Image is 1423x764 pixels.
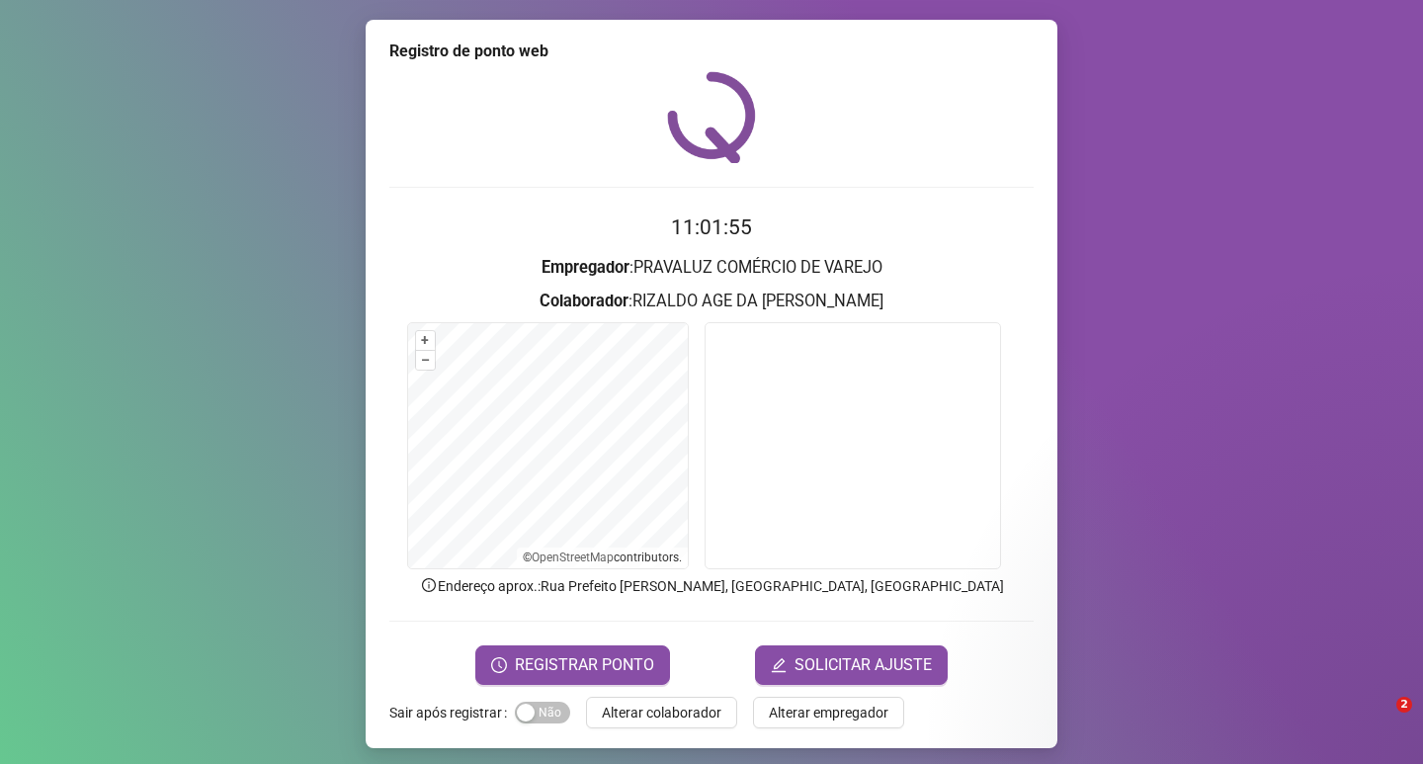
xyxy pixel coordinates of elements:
button: REGISTRAR PONTO [475,645,670,685]
p: Endereço aprox. : Rua Prefeito [PERSON_NAME], [GEOGRAPHIC_DATA], [GEOGRAPHIC_DATA] [389,575,1034,597]
div: Registro de ponto web [389,40,1034,63]
span: REGISTRAR PONTO [515,653,654,677]
iframe: Intercom live chat [1356,697,1403,744]
button: Alterar colaborador [586,697,737,728]
span: Alterar empregador [769,702,888,723]
span: info-circle [420,576,438,594]
button: Alterar empregador [753,697,904,728]
h3: : RIZALDO AGE DA [PERSON_NAME] [389,289,1034,314]
span: clock-circle [491,657,507,673]
span: SOLICITAR AJUSTE [795,653,932,677]
span: 2 [1396,697,1412,713]
a: OpenStreetMap [532,551,614,564]
label: Sair após registrar [389,697,515,728]
span: edit [771,657,787,673]
img: QRPoint [667,71,756,163]
button: editSOLICITAR AJUSTE [755,645,948,685]
strong: Colaborador [540,292,628,310]
button: – [416,351,435,370]
li: © contributors. [523,551,682,564]
strong: Empregador [542,258,629,277]
time: 11:01:55 [671,215,752,239]
span: Alterar colaborador [602,702,721,723]
h3: : PRAVALUZ COMÉRCIO DE VAREJO [389,255,1034,281]
button: + [416,331,435,350]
